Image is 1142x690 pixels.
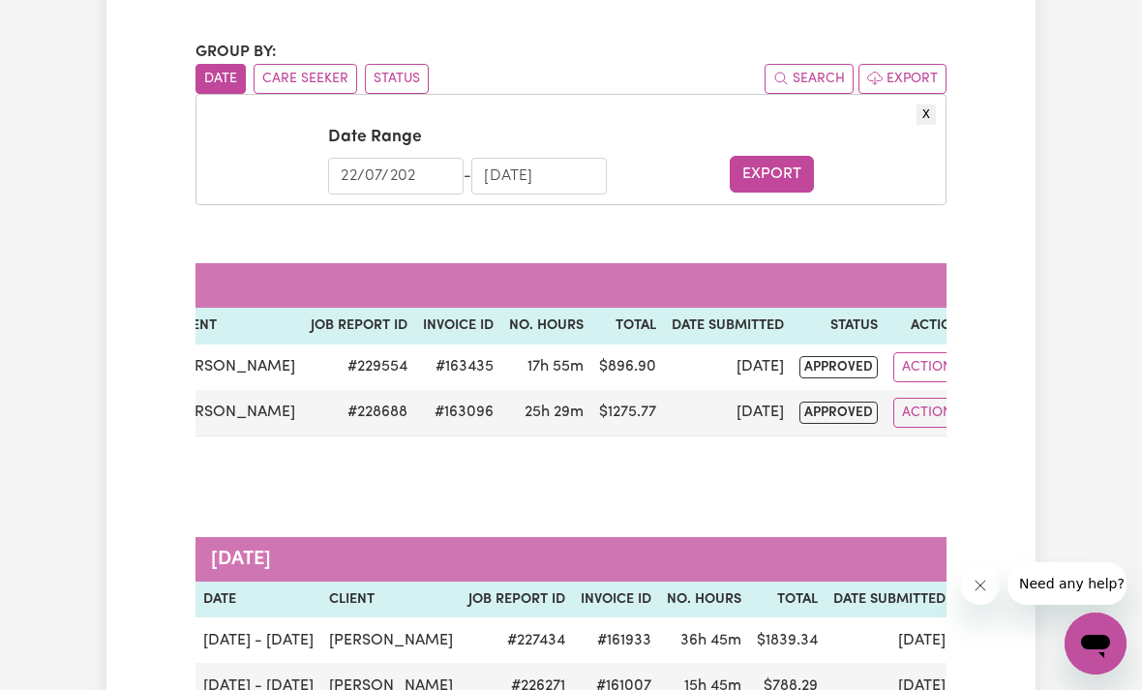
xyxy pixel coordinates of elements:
[195,617,321,663] td: [DATE] - [DATE]
[799,356,878,378] span: approved
[527,359,584,375] span: 17 hours 55 minutes
[195,582,321,618] th: Date
[164,345,303,390] td: [PERSON_NAME]
[573,582,659,618] th: Invoice ID
[792,308,886,345] th: Status
[591,308,664,345] th: Total
[961,566,1000,605] iframe: Close message
[799,402,878,424] span: approved
[461,617,573,663] td: # 227434
[573,617,659,663] td: #161933
[365,64,429,94] button: sort invoices by paid status
[525,405,584,420] span: 25 hours 29 minutes
[659,582,749,618] th: No. Hours
[1065,613,1127,675] iframe: Button to launch messaging window
[415,308,501,345] th: Invoice ID
[164,308,303,345] th: Client
[893,352,969,382] button: Actions
[664,308,792,345] th: Date Submitted
[917,105,936,125] button: X
[730,156,814,193] button: Export
[826,617,953,663] td: [DATE]
[38,263,977,308] caption: [DATE]
[303,345,415,390] td: # 229554
[321,582,461,618] th: Client
[303,308,415,345] th: Job Report ID
[749,617,826,663] td: $ 1839.34
[195,45,277,60] span: Group by:
[858,64,947,94] button: Export
[415,390,501,436] td: #163096
[664,345,792,390] td: [DATE]
[328,125,422,150] label: Date Range
[765,64,854,94] button: Search
[893,398,969,428] button: Actions
[826,582,953,618] th: Date Submitted
[680,633,741,648] span: 36 hours 45 minutes
[471,158,607,195] input: End Date
[195,64,246,94] button: sort invoices by date
[464,165,471,188] div: -
[664,390,792,436] td: [DATE]
[501,308,591,345] th: No. Hours
[749,582,826,618] th: Total
[461,582,573,618] th: Job Report ID
[164,390,303,436] td: [PERSON_NAME]
[591,390,664,436] td: $ 1275.77
[591,345,664,390] td: $ 896.90
[328,158,464,195] input: Start Date
[254,64,357,94] button: sort invoices by care seeker
[321,617,461,663] td: [PERSON_NAME]
[886,308,977,345] th: Actions
[303,390,415,436] td: # 228688
[195,537,1138,582] caption: [DATE]
[415,345,501,390] td: #163435
[1007,562,1127,605] iframe: Message from company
